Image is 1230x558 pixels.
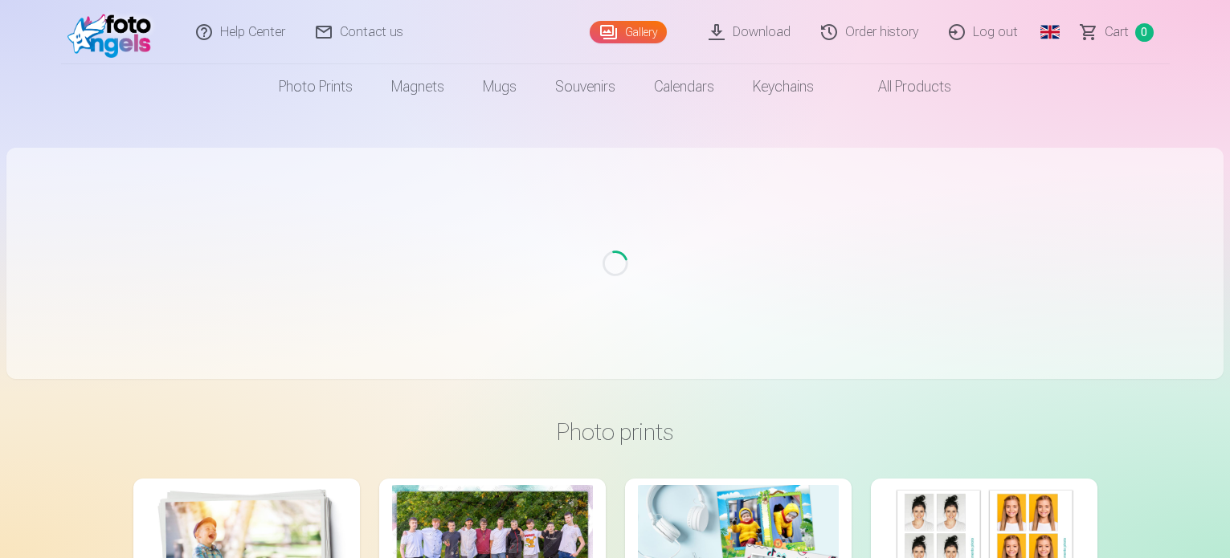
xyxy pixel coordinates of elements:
a: Photo prints [259,64,372,109]
img: /fa1 [67,6,160,58]
a: Gallery [590,21,667,43]
a: Keychains [734,64,833,109]
span: Сart [1105,22,1129,42]
span: 0 [1135,23,1154,42]
a: All products [833,64,971,109]
a: Mugs [464,64,536,109]
a: Souvenirs [536,64,635,109]
h3: Photo prints [146,417,1085,446]
a: Magnets [372,64,464,109]
a: Calendars [635,64,734,109]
